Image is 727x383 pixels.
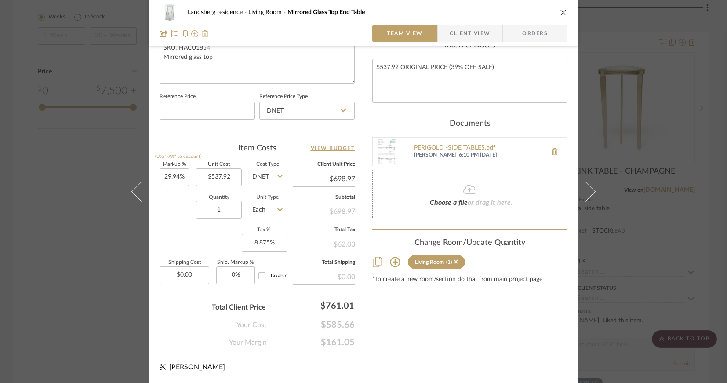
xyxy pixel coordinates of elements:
div: (1) [446,259,452,265]
label: Quantity [196,195,242,200]
span: Client View [450,25,490,42]
span: Your Margin [229,337,267,348]
label: Client Unit Price [293,162,355,167]
label: Reference Price Type [259,95,308,99]
span: Choose a file [430,199,468,206]
span: Living Room [248,9,287,15]
span: Total Client Price [212,302,266,313]
label: Cost Type [249,162,286,167]
span: Landsberg residence [188,9,248,15]
span: Orders [513,25,557,42]
div: Item Costs [160,143,355,153]
label: Unit Type [249,195,286,200]
div: $761.01 [270,297,358,314]
span: or drag it here. [468,199,513,206]
span: Team View [387,25,423,42]
label: Subtotal [293,195,355,200]
div: Change Room/Update Quantity [372,238,567,248]
label: Total Shipping [293,260,355,265]
img: Remove from project [202,30,209,37]
span: $161.05 [267,337,355,348]
div: $698.97 [293,203,355,219]
img: PERIGOLD -SIDE TABLES.pdf [373,138,401,166]
label: Markup % [160,162,189,167]
span: 6:10 PM [DATE] [459,152,542,159]
span: Your Cost [236,320,267,330]
button: close [560,8,567,16]
div: Living Room [415,259,444,265]
label: Reference Price [160,95,196,99]
label: Ship. Markup % [216,260,255,265]
label: Tax % [242,228,286,232]
a: PERIGOLD -SIDE TABLES.pdf [414,145,542,152]
span: Mirrored Glass Top End Table [287,9,365,15]
span: [PERSON_NAME] [414,152,457,159]
div: $62.03 [293,236,355,252]
label: Shipping Cost [160,260,209,265]
img: c69d8911-c269-4941-9b4b-0db5db075c29_48x40.jpg [160,4,181,21]
span: Taxable [270,273,287,278]
label: Total Tax [293,228,355,232]
a: View Budget [311,143,355,153]
label: Unit Cost [196,162,242,167]
div: Documents [372,119,567,129]
div: *To create a new room/section do that from main project page [372,276,567,283]
span: [PERSON_NAME] [169,364,225,371]
div: $0.00 [293,268,355,284]
span: $585.66 [267,320,355,330]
